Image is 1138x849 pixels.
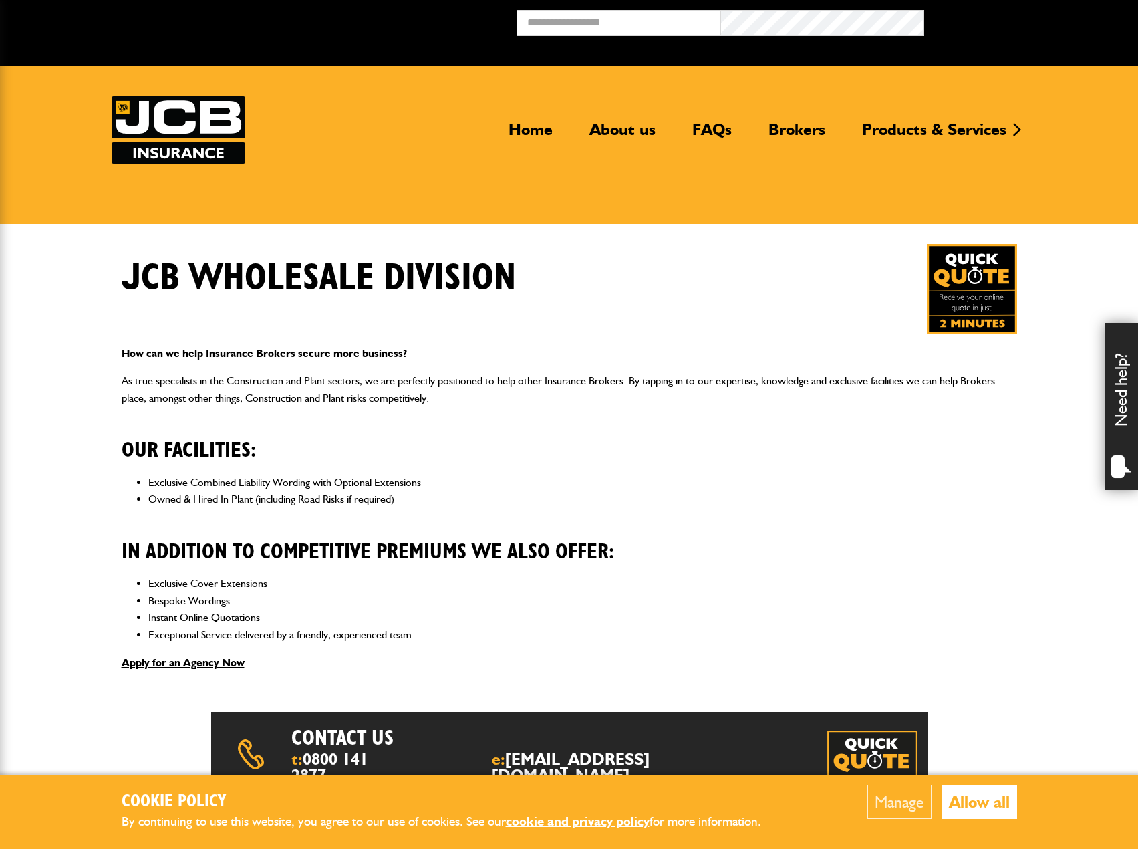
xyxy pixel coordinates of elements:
p: As true specialists in the Construction and Plant sectors, we are perfectly positioned to help ot... [122,372,1017,406]
a: Get your insurance quote in just 2-minutes [827,731,917,777]
a: Apply for an Agency Now [122,656,245,669]
a: FAQs [682,120,742,150]
img: Quick Quote [827,731,917,777]
a: Get your insurance quote in just 2-minutes [927,244,1017,334]
button: Allow all [942,785,1017,819]
button: Broker Login [924,10,1128,31]
span: e: [492,751,716,783]
a: [EMAIL_ADDRESS][DOMAIN_NAME] [492,749,650,785]
a: Brokers [758,120,835,150]
a: cookie and privacy policy [506,814,650,829]
p: How can we help Insurance Brokers secure more business? [122,345,1017,362]
li: Exclusive Cover Extensions [148,575,1017,592]
li: Exceptional Service delivered by a friendly, experienced team [148,626,1017,644]
a: Home [499,120,563,150]
li: Bespoke Wordings [148,592,1017,610]
span: t: [291,751,380,783]
a: Products & Services [852,120,1016,150]
img: Quick Quote [927,244,1017,334]
li: Owned & Hired In Plant (including Road Risks if required) [148,491,1017,508]
a: About us [579,120,666,150]
a: 0800 141 2877 [291,749,368,785]
h2: Cookie Policy [122,792,783,812]
h2: Contact us [291,725,605,751]
div: Need help? [1105,323,1138,490]
h2: In addition to competitive premiums we also offer: [122,519,1017,564]
h1: JCB Wholesale Division [122,256,516,301]
a: JCB Insurance Services [112,96,245,164]
button: Manage [867,785,932,819]
li: Exclusive Combined Liability Wording with Optional Extensions [148,474,1017,491]
li: Instant Online Quotations [148,609,1017,626]
h2: Our facilities: [122,417,1017,463]
p: By continuing to use this website, you agree to our use of cookies. See our for more information. [122,812,783,832]
img: JCB Insurance Services logo [112,96,245,164]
